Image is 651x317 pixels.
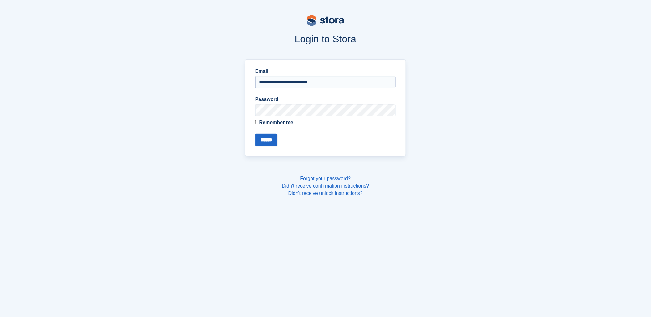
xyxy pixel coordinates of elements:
h1: Login to Stora [127,33,524,44]
label: Remember me [255,119,396,126]
label: Email [255,68,396,75]
a: Didn't receive confirmation instructions? [282,183,369,188]
a: Didn't receive unlock instructions? [288,191,363,196]
img: stora-logo-53a41332b3708ae10de48c4981b4e9114cc0af31d8433b30ea865607fb682f29.svg [307,15,344,26]
a: Forgot your password? [300,176,351,181]
input: Remember me [255,120,259,124]
label: Password [255,96,396,103]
